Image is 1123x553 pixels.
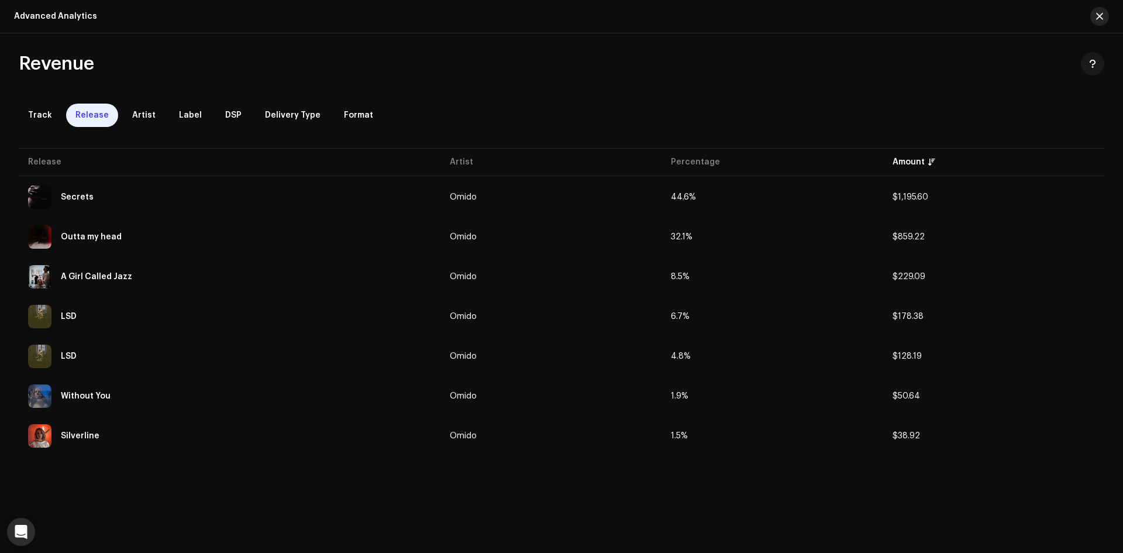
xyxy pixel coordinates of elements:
span: 32.1% [671,233,693,241]
span: $1,195.60 [893,193,928,201]
span: $38.92 [893,432,920,440]
span: 6.7% [671,312,690,321]
div: Omido [450,432,477,440]
span: $128.19 [893,352,922,360]
span: Delivery Type [265,111,321,120]
span: DSP [225,111,242,120]
span: $50.64 [893,392,920,400]
span: 1.9% [671,392,688,400]
span: 4.8% [671,352,691,360]
span: $229.09 [893,273,925,281]
div: Open Intercom Messenger [7,518,35,546]
div: Omido [450,392,477,400]
span: Format [344,111,373,120]
div: Omido [450,352,477,360]
span: 44.6% [671,193,696,201]
span: 8.5% [671,273,690,281]
div: Omido [450,193,477,201]
span: Label [179,111,202,120]
span: $178.38 [893,312,924,321]
div: Omido [450,273,477,281]
div: Omido [450,233,477,241]
span: 1.5% [671,432,688,440]
div: Omido [450,312,477,321]
span: $859.22 [893,233,925,241]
